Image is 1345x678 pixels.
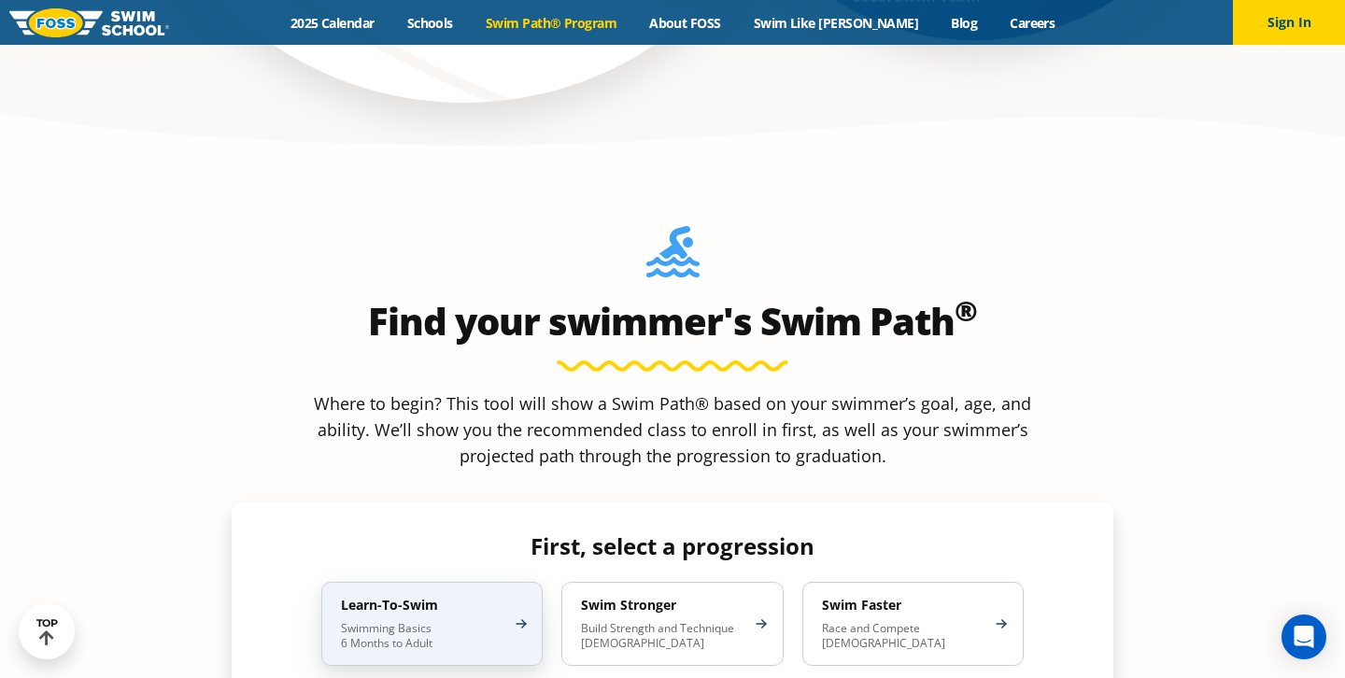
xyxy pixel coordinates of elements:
p: Build Strength and Technique [DEMOGRAPHIC_DATA] [581,621,744,651]
p: Where to begin? This tool will show a Swim Path® based on your swimmer’s goal, age, and ability. ... [306,390,1039,469]
div: Open Intercom Messenger [1281,614,1326,659]
h4: Swim Stronger [581,597,744,614]
img: FOSS Swim School Logo [9,8,169,37]
h2: Find your swimmer's Swim Path [232,299,1113,344]
p: Swimming Basics 6 Months to Adult [341,621,504,651]
a: Schools [390,14,469,32]
sup: ® [955,291,977,330]
h4: Learn-To-Swim [341,597,504,614]
p: Race and Compete [DEMOGRAPHIC_DATA] [822,621,985,651]
a: Swim Path® Program [469,14,632,32]
a: 2025 Calendar [274,14,390,32]
a: Careers [994,14,1071,32]
img: Foss-Location-Swimming-Pool-Person.svg [646,226,700,290]
h4: Swim Faster [822,597,985,614]
a: Blog [935,14,994,32]
h4: First, select a progression [306,533,1038,559]
a: About FOSS [633,14,738,32]
a: Swim Like [PERSON_NAME] [737,14,935,32]
div: TOP [36,617,58,646]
